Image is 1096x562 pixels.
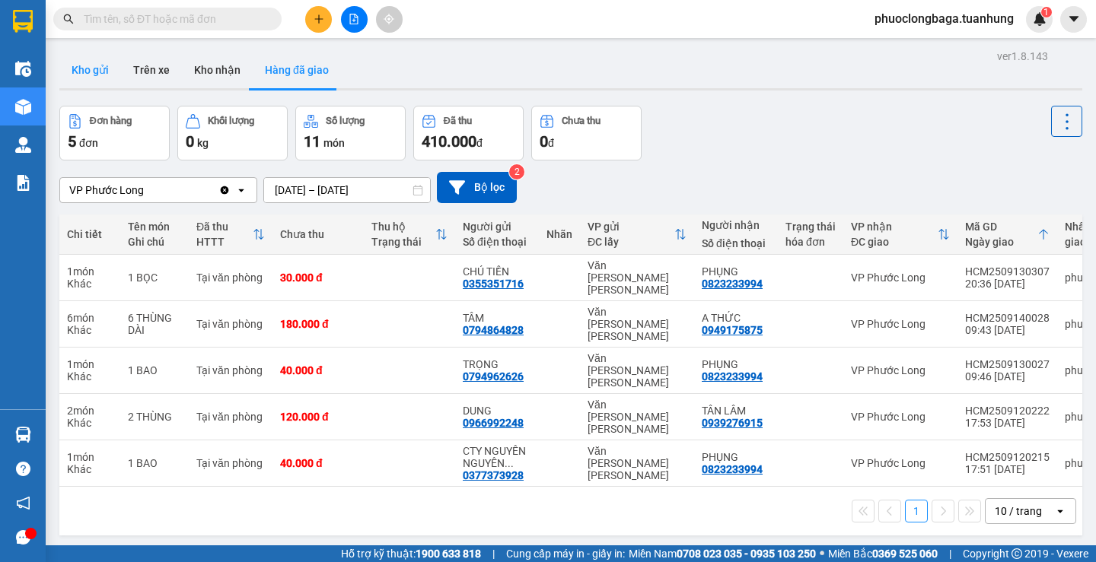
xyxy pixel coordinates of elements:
div: HCM2509130027 [965,358,1050,370]
span: 1 [1043,7,1049,17]
div: Tại văn phòng [196,318,265,330]
div: 2 THÙNG [128,411,181,423]
div: 0939276915 [702,417,763,429]
div: PHỤNG [702,265,770,278]
button: Bộ lọc [437,172,517,203]
div: HCM2509120222 [965,405,1050,417]
div: Khác [67,370,113,383]
div: HCM2509130307 [965,265,1050,278]
img: warehouse-icon [15,427,31,443]
div: 0377373928 [463,469,524,481]
span: caret-down [1067,12,1081,26]
div: VP Phước Long [69,183,144,198]
div: 40.000 đ [280,457,356,469]
div: Số lượng [326,116,365,126]
span: 0 [186,132,194,151]
div: Văn [PERSON_NAME] [PERSON_NAME] [588,398,687,435]
div: Khác [67,463,113,475]
div: ĐC lấy [588,236,674,248]
div: Trạng thái [785,221,836,233]
div: 1 món [67,451,113,463]
div: 0794864828 [463,324,524,336]
div: ĐC giao [851,236,938,248]
input: Tìm tên, số ĐT hoặc mã đơn [84,11,263,27]
div: 1 BAO [128,364,181,376]
div: Đã thu [196,221,253,233]
span: message [16,530,30,545]
div: 17:51 [DATE] [965,463,1050,475]
span: 11 [304,132,320,151]
div: Số điện thoại [463,236,531,248]
th: Toggle SortBy [364,214,455,255]
div: 6 THÙNG DÀI [128,312,181,336]
svg: open [235,184,247,196]
th: Toggle SortBy [189,214,272,255]
div: Tên món [128,221,181,233]
span: question-circle [16,462,30,476]
div: Thu hộ [371,221,435,233]
button: Đơn hàng5đơn [59,106,170,160]
button: Khối lượng0kg [177,106,288,160]
span: notification [16,496,30,510]
th: Toggle SortBy [580,214,694,255]
button: Trên xe [121,52,182,88]
div: Khối lượng [208,116,254,126]
svg: Clear value [218,184,231,196]
div: VP Phước Long [851,318,950,330]
div: HCM2509120215 [965,451,1050,463]
span: Miền Bắc [828,545,938,562]
span: ... [505,457,514,469]
div: A THỨC [702,312,770,324]
div: Đã thu [444,116,472,126]
div: Người gửi [463,221,531,233]
button: Đã thu410.000đ [413,106,524,160]
img: icon-new-feature [1033,12,1047,26]
div: Chưa thu [280,228,356,240]
div: 1 món [67,358,113,370]
div: TÂM [463,312,531,324]
button: Chưa thu0đ [531,106,642,160]
div: Tại văn phòng [196,411,265,423]
img: warehouse-icon [15,61,31,77]
div: 09:43 [DATE] [965,324,1050,336]
div: CTY NGUYÊN NGUYÊN PHƯỚC [463,445,531,469]
div: HCM2509140028 [965,312,1050,324]
button: Kho nhận [182,52,253,88]
div: Văn [PERSON_NAME] [PERSON_NAME] [588,352,687,389]
th: Toggle SortBy [957,214,1057,255]
img: warehouse-icon [15,137,31,153]
div: Khác [67,324,113,336]
div: 0823233994 [702,370,763,383]
span: Miền Nam [629,545,816,562]
div: Đơn hàng [90,116,132,126]
span: search [63,14,74,24]
span: plus [314,14,324,24]
input: Select a date range. [264,178,430,202]
div: 180.000 đ [280,318,356,330]
div: TRỌNG [463,358,531,370]
div: 6 món [67,312,113,324]
div: Mã GD [965,221,1037,233]
button: Hàng đã giao [253,52,341,88]
div: Ngày giao [965,236,1037,248]
button: plus [305,6,332,33]
th: Toggle SortBy [843,214,957,255]
div: Nhãn [546,228,572,240]
button: aim [376,6,403,33]
span: ⚪️ [820,551,824,557]
span: đ [476,137,483,149]
div: 0966992248 [463,417,524,429]
img: warehouse-icon [15,99,31,115]
button: Kho gửi [59,52,121,88]
div: ver 1.8.143 [997,48,1048,65]
span: 0 [540,132,548,151]
svg: open [1054,505,1066,517]
sup: 2 [509,164,524,179]
div: 0823233994 [702,463,763,475]
strong: 1900 633 818 [416,548,481,560]
div: VP Phước Long [851,364,950,376]
img: logo-vxr [13,10,33,33]
div: Tại văn phòng [196,271,265,284]
span: 5 [68,132,76,151]
div: 2 món [67,405,113,417]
